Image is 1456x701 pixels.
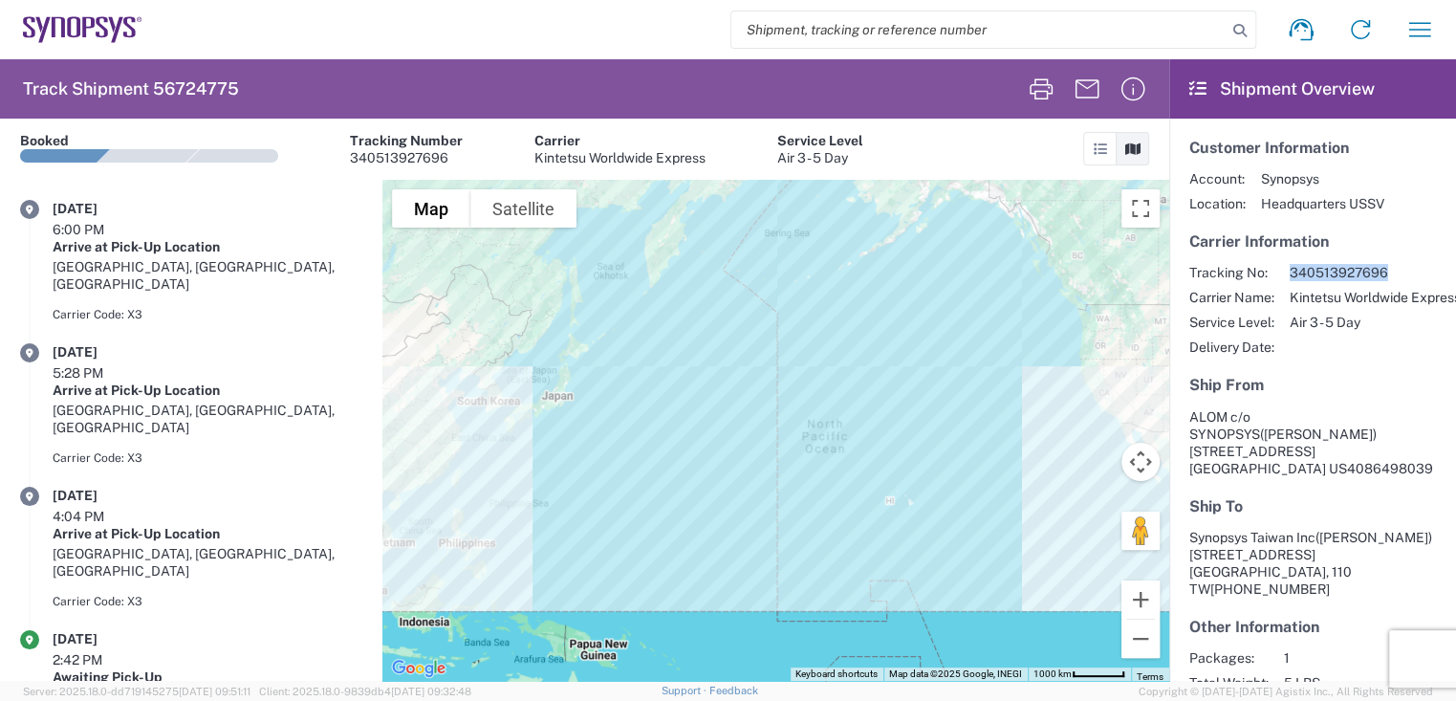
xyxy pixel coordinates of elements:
div: [DATE] [53,630,148,647]
span: Service Level: [1189,314,1274,331]
span: Server: 2025.18.0-dd719145275 [23,686,250,697]
span: [STREET_ADDRESS] [1189,444,1315,459]
a: Open this area in Google Maps (opens a new window) [387,656,450,681]
span: Synopsys [1261,170,1384,187]
span: Copyright © [DATE]-[DATE] Agistix Inc., All Rights Reserved [1139,683,1433,700]
div: Service Level [777,132,863,149]
div: [DATE] [53,487,148,504]
h2: Track Shipment 56724775 [23,77,239,100]
div: Air 3 - 5 Day [777,149,863,166]
span: Carrier Name: [1189,289,1274,306]
div: Carrier Code: X3 [53,593,362,610]
span: Map data ©2025 Google, INEGI [889,668,1022,679]
span: 1 [1284,649,1393,667]
button: Toggle fullscreen view [1121,189,1160,228]
div: [GEOGRAPHIC_DATA], [GEOGRAPHIC_DATA], [GEOGRAPHIC_DATA] [53,545,362,580]
div: [GEOGRAPHIC_DATA], [GEOGRAPHIC_DATA], [GEOGRAPHIC_DATA] [53,402,362,436]
button: Keyboard shortcuts [795,668,878,681]
span: Total Weight: [1189,674,1269,691]
div: 5:28 PM [53,364,148,382]
div: Tracking Number [350,132,463,149]
div: Arrive at Pick-Up Location [53,525,362,542]
span: Delivery Date: [1189,339,1274,356]
div: Kintetsu Worldwide Express [534,149,706,166]
div: Booked [20,132,69,149]
div: Awaiting Pick-Up [53,668,362,686]
div: 4:04 PM [53,508,148,525]
button: Show satellite imagery [470,189,576,228]
button: Drag Pegman onto the map to open Street View [1121,512,1160,550]
span: Synopsys Taiwan Inc [STREET_ADDRESS] [1189,530,1432,562]
h5: Carrier Information [1189,232,1436,251]
div: Arrive at Pick-Up Location [53,382,362,399]
address: [GEOGRAPHIC_DATA], 110 TW [1189,529,1436,598]
h5: Ship From [1189,376,1436,394]
div: Carrier Code: X3 [53,449,362,467]
h5: Other Information [1189,618,1436,636]
header: Shipment Overview [1169,59,1456,119]
span: 5 LBS [1284,674,1393,691]
div: 2:42 PM [53,651,148,668]
span: Location: [1189,195,1246,212]
img: Google [387,656,450,681]
input: Shipment, tracking or reference number [731,11,1227,48]
h5: Ship To [1189,497,1436,515]
a: Feedback [709,685,758,696]
a: Support [662,685,709,696]
button: Map camera controls [1121,443,1160,481]
span: [PHONE_NUMBER] [1210,581,1330,597]
button: Map Scale: 1000 km per 52 pixels [1028,668,1131,681]
span: ALOM c/o SYNOPSYS [1189,409,1260,442]
div: 6:00 PM [53,221,148,238]
div: Carrier Code: X3 [53,306,362,323]
span: Tracking No: [1189,264,1274,281]
span: [DATE] 09:32:48 [391,686,471,697]
div: Arrive at Pick-Up Location [53,238,362,255]
a: Terms [1137,671,1163,682]
address: [GEOGRAPHIC_DATA] US [1189,408,1436,477]
span: ([PERSON_NAME]) [1260,427,1377,442]
button: Zoom in [1121,581,1160,619]
div: [GEOGRAPHIC_DATA], [GEOGRAPHIC_DATA], [GEOGRAPHIC_DATA] [53,258,362,293]
div: 340513927696 [350,149,463,166]
span: 1000 km [1033,668,1072,679]
span: 4086498039 [1347,461,1433,476]
button: Zoom out [1121,620,1160,658]
span: [DATE] 09:51:11 [179,686,250,697]
span: Packages: [1189,649,1269,667]
div: Carrier [534,132,706,149]
h5: Customer Information [1189,139,1436,157]
span: Account: [1189,170,1246,187]
div: [DATE] [53,200,148,217]
button: Show street map [392,189,470,228]
span: Headquarters USSV [1261,195,1384,212]
div: [DATE] [53,343,148,361]
span: ([PERSON_NAME]) [1315,530,1432,545]
span: Client: 2025.18.0-9839db4 [259,686,471,697]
